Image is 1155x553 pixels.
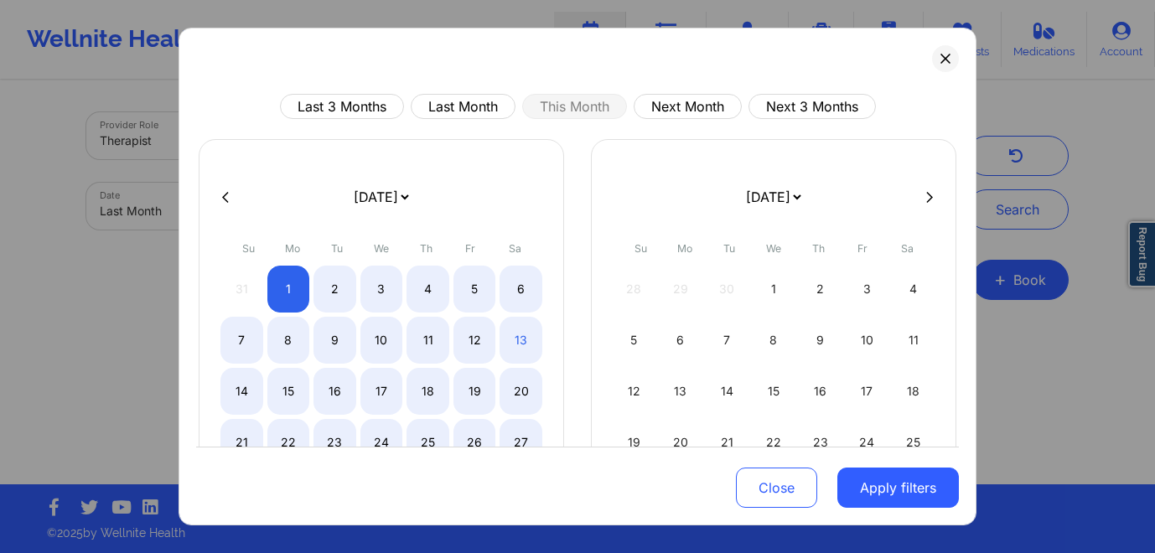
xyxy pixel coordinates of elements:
div: Wed Oct 22 2025 [753,419,795,466]
abbr: Sunday [242,242,255,255]
abbr: Wednesday [766,242,781,255]
div: Fri Sep 26 2025 [453,419,496,466]
div: Sun Oct 05 2025 [613,317,655,364]
div: Sat Sep 13 2025 [500,317,542,364]
div: Mon Oct 13 2025 [660,368,702,415]
div: Tue Oct 07 2025 [706,317,748,364]
div: Mon Oct 20 2025 [660,419,702,466]
button: This Month [522,94,627,119]
div: Thu Oct 23 2025 [799,419,842,466]
div: Thu Sep 18 2025 [407,368,449,415]
div: Tue Sep 02 2025 [313,266,356,313]
div: Sat Sep 20 2025 [500,368,542,415]
abbr: Friday [857,242,868,255]
div: Wed Sep 24 2025 [360,419,403,466]
button: Last Month [411,94,515,119]
div: Thu Oct 16 2025 [799,368,842,415]
div: Fri Sep 12 2025 [453,317,496,364]
div: Fri Oct 03 2025 [846,266,888,313]
div: Fri Oct 10 2025 [846,317,888,364]
div: Wed Oct 15 2025 [753,368,795,415]
div: Thu Oct 02 2025 [799,266,842,313]
div: Sat Sep 27 2025 [500,419,542,466]
div: Sat Oct 25 2025 [892,419,935,466]
div: Wed Sep 03 2025 [360,266,403,313]
div: Mon Sep 01 2025 [267,266,310,313]
div: Mon Oct 06 2025 [660,317,702,364]
div: Sun Sep 07 2025 [220,317,263,364]
button: Last 3 Months [280,94,404,119]
div: Sat Sep 06 2025 [500,266,542,313]
abbr: Tuesday [723,242,735,255]
div: Sat Oct 04 2025 [892,266,935,313]
abbr: Wednesday [374,242,389,255]
div: Tue Oct 21 2025 [706,419,748,466]
div: Wed Oct 01 2025 [753,266,795,313]
div: Thu Sep 25 2025 [407,419,449,466]
abbr: Monday [285,242,300,255]
div: Sun Sep 21 2025 [220,419,263,466]
div: Tue Sep 09 2025 [313,317,356,364]
div: Wed Sep 17 2025 [360,368,403,415]
abbr: Sunday [634,242,647,255]
abbr: Thursday [812,242,825,255]
div: Mon Sep 08 2025 [267,317,310,364]
abbr: Saturday [509,242,521,255]
div: Wed Oct 08 2025 [753,317,795,364]
button: Close [736,468,817,508]
div: Sat Oct 11 2025 [892,317,935,364]
div: Sun Sep 14 2025 [220,368,263,415]
button: Next Month [634,94,742,119]
abbr: Friday [465,242,475,255]
button: Apply filters [837,468,959,508]
div: Tue Sep 16 2025 [313,368,356,415]
abbr: Saturday [901,242,914,255]
div: Thu Sep 04 2025 [407,266,449,313]
div: Fri Oct 24 2025 [846,419,888,466]
div: Mon Sep 15 2025 [267,368,310,415]
button: Next 3 Months [748,94,876,119]
abbr: Monday [677,242,692,255]
div: Thu Sep 11 2025 [407,317,449,364]
div: Fri Sep 19 2025 [453,368,496,415]
div: Mon Sep 22 2025 [267,419,310,466]
div: Sat Oct 18 2025 [892,368,935,415]
div: Sun Oct 19 2025 [613,419,655,466]
div: Fri Sep 05 2025 [453,266,496,313]
div: Tue Sep 23 2025 [313,419,356,466]
div: Wed Sep 10 2025 [360,317,403,364]
div: Thu Oct 09 2025 [799,317,842,364]
div: Sun Oct 12 2025 [613,368,655,415]
abbr: Thursday [420,242,432,255]
abbr: Tuesday [331,242,343,255]
div: Tue Oct 14 2025 [706,368,748,415]
div: Fri Oct 17 2025 [846,368,888,415]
